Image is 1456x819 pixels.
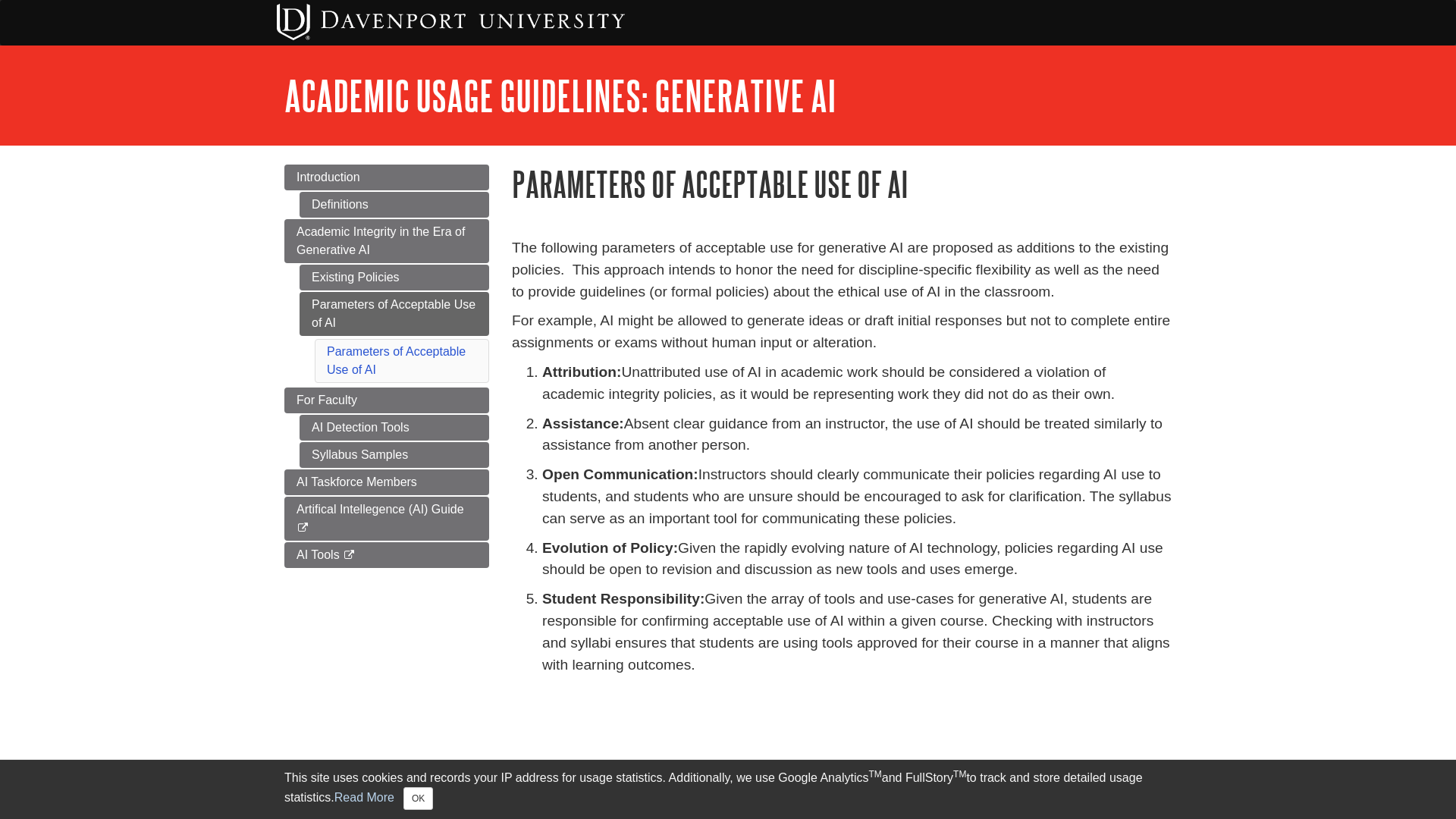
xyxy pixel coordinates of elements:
img: Davenport University [277,4,625,40]
a: Academic Integrity in the Era of Generative AI [284,219,489,263]
span: AI Tools [297,548,340,561]
strong: Student Responsibility: [542,591,704,607]
strong: Assistance: [542,416,624,431]
i: This link opens in a new window [343,551,356,560]
p: Given the array of tools and use-cases for generative AI, students are responsible for confirming... [542,588,1172,676]
a: Parameters of Acceptable Use of AI [327,345,466,376]
button: Close [403,787,433,810]
strong: Attribution: [542,364,621,380]
a: Definitions [300,192,489,218]
span: Academic Integrity in the Era of Generative AI [297,225,465,256]
span: For Faculty [297,394,357,406]
a: AI Tools [284,542,489,568]
a: Read More [334,791,394,804]
strong: Open Communication: [542,466,698,482]
span: AI Taskforce Members [297,475,417,488]
p: Unattributed use of AI in academic work should be considered a violation of academic integrity po... [542,362,1172,406]
sup: TM [953,769,966,780]
p: Given the rapidly evolving nature of AI technology, policies regarding AI use should be open to r... [542,538,1172,582]
span: Artifical Intellegence (AI) Guide [297,503,464,516]
i: This link opens in a new window [297,523,309,533]
a: AI Detection Tools [300,415,489,441]
a: Syllabus Samples [300,442,489,468]
a: For Faculty [284,388,489,413]
a: Introduction [284,165,489,190]
div: Guide Page Menu [284,165,489,568]
p: Absent clear guidance from an instructor, the use of AI should be treated similarly to assistance... [542,413,1172,457]
h1: Parameters of Acceptable Use of AI [512,165,1172,203]
a: AI Taskforce Members [284,469,489,495]
div: This site uses cookies and records your IP address for usage statistics. Additionally, we use Goo... [284,769,1172,810]
p: The following parameters of acceptable use for generative AI are proposed as additions to the exi... [512,237,1172,303]
p: Instructors should clearly communicate their policies regarding AI use to students, and students ... [542,464,1172,529]
p: For example, AI might be allowed to generate ideas or draft initial responses but not to complete... [512,310,1172,354]
a: Academic Usage Guidelines: Generative AI [284,72,836,119]
a: Existing Policies [300,265,489,290]
sup: TM [868,769,881,780]
span: Introduction [297,171,360,184]
a: Artifical Intellegence (AI) Guide [284,497,489,541]
a: Parameters of Acceptable Use of AI [300,292,489,336]
strong: Evolution of Policy: [542,540,678,556]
